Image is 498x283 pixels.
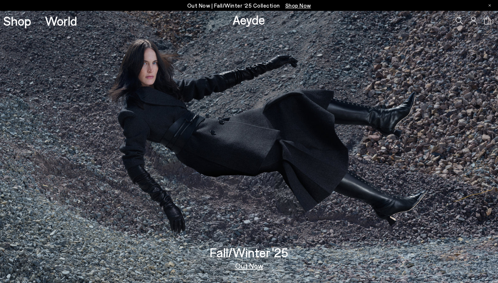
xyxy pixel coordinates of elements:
[491,19,495,23] span: 0
[235,262,263,269] a: Out Now
[3,14,31,27] a: Shop
[484,17,491,25] a: 0
[285,2,311,9] span: Navigate to /collections/new-in
[45,14,77,27] a: World
[210,246,288,259] h3: Fall/Winter '25
[187,1,311,10] p: Out Now | Fall/Winter ‘25 Collection
[233,12,265,27] a: Aeyde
